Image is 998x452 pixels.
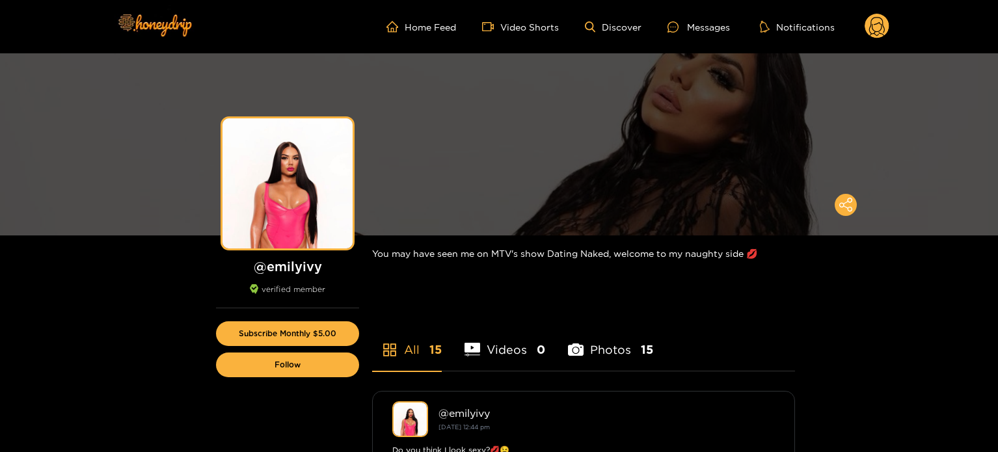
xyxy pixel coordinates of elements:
span: 0 [537,341,545,358]
span: Follow [275,360,301,369]
a: Video Shorts [482,21,559,33]
a: Discover [585,21,641,33]
span: home [386,21,405,33]
li: Videos [465,312,545,371]
small: [DATE] 12:44 pm [438,423,490,431]
span: 15 [641,341,653,358]
li: Photos [568,312,653,371]
div: @ emilyivy [438,407,775,419]
button: Subscribe Monthly $5.00 [216,321,359,346]
span: video-camera [482,21,500,33]
a: Home Feed [386,21,456,33]
div: Messages [668,20,730,34]
img: emilyivy [392,401,428,437]
span: appstore [382,342,398,358]
div: You may have seen me on MTV's show Dating Naked, welcome to my naughty side 💋 [372,235,795,271]
li: All [372,312,442,371]
div: verified member [216,284,359,308]
h1: @ emilyivy [216,258,359,274]
button: Follow [216,352,359,377]
span: 15 [429,341,442,358]
button: Notifications [756,20,839,33]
